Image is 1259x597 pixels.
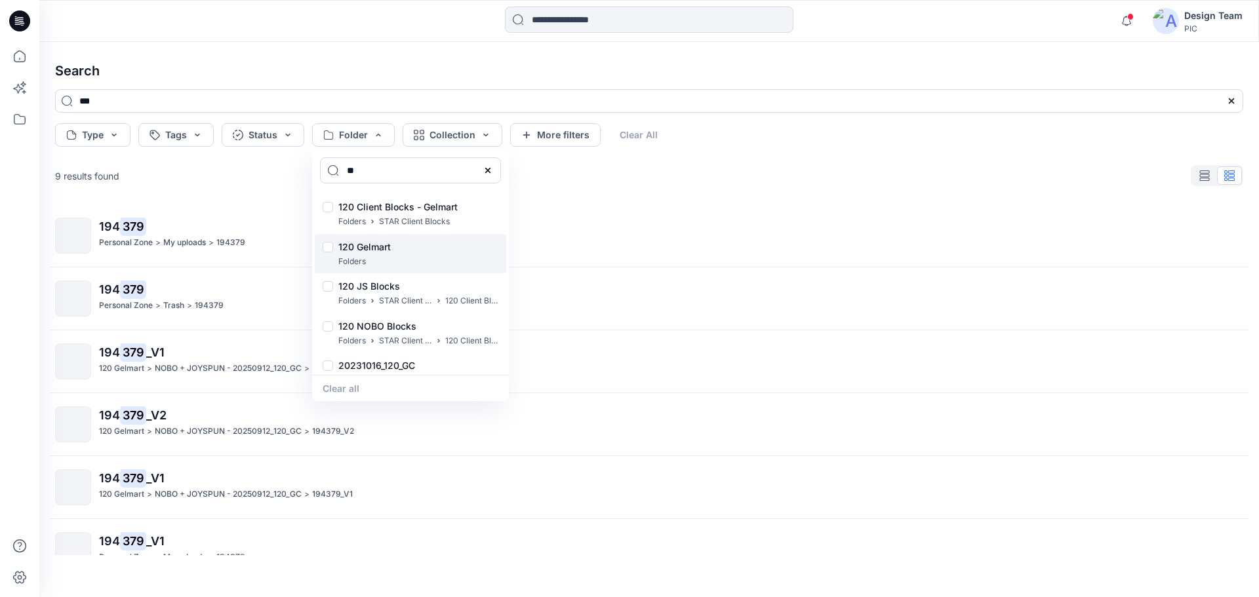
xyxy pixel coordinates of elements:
[155,425,302,438] p: NOBO + JOYSPUN - 20250912_120_GC
[147,425,152,438] p: >
[45,52,1254,89] h4: Search
[120,531,146,550] mark: 379
[338,215,366,229] p: Folders
[99,299,153,313] p: Personal Zone
[209,550,214,564] p: >
[155,299,161,313] p: >
[338,199,458,215] p: 120 Client Blocks - Gelmart
[222,123,304,147] button: Status
[99,345,120,359] span: 194
[315,353,506,393] div: 20231016_120_GC
[99,471,120,485] span: 194
[379,374,424,387] p: 120 Gelmart
[195,299,224,313] p: 194379
[47,273,1251,324] a: 194379Personal Zone>Trash>194379
[120,217,146,235] mark: 379
[155,362,302,376] p: NOBO + JOYSPUN - 20250912_120_GC
[155,488,302,501] p: NOBO + JOYSPUN - 20250912_120_GC
[147,362,152,376] p: >
[312,488,353,501] p: 194379_V1
[163,236,206,250] p: My uploads
[304,488,310,501] p: >
[338,279,498,294] p: 120 JS Blocks
[147,488,152,501] p: >
[47,210,1251,261] a: 194379Personal Zone>My uploads>194379
[312,123,395,147] button: Folder
[47,524,1251,576] a: 194379_V1Personal Zone>My uploads>194379
[338,318,498,334] p: 120 NOBO Blocks
[47,461,1251,513] a: 194379_V1120 Gelmart>NOBO + JOYSPUN - 20250912_120_GC>194379_V1
[379,294,432,308] p: STAR Client Blocks
[1184,24,1243,33] div: PIC
[445,294,498,308] p: 120 Client Blocks - Gelmart
[120,343,146,361] mark: 379
[55,169,119,183] p: 9 results found
[120,469,146,487] mark: 379
[99,408,120,422] span: 194
[315,313,506,353] div: 120 NOBO Blocks
[1184,8,1243,24] div: Design Team
[99,425,144,438] p: 120 Gelmart
[146,534,165,548] span: _V1
[99,362,144,376] p: 120 Gelmart
[99,550,153,564] p: Personal Zone
[47,336,1251,387] a: 194379_V1120 Gelmart>NOBO + JOYSPUN - 20250912_120_GC>194379_V1
[304,362,310,376] p: >
[99,488,144,501] p: 120 Gelmart
[403,123,502,147] button: Collection
[304,425,310,438] p: >
[209,236,214,250] p: >
[1153,8,1179,34] img: avatar
[216,550,245,564] p: 194379
[338,255,366,269] p: Folders
[99,220,120,233] span: 194
[445,334,498,348] p: 120 Client Blocks - Gelmart
[510,123,601,147] button: More filters
[120,406,146,424] mark: 379
[338,294,366,308] p: Folders
[163,299,184,313] p: Trash
[216,236,245,250] p: 194379
[338,334,366,348] p: Folders
[47,398,1251,450] a: 194379_V2120 Gelmart>NOBO + JOYSPUN - 20250912_120_GC>194379_V2
[379,215,450,229] p: STAR Client Blocks
[146,408,167,422] span: _V2
[338,239,391,255] p: 120 Gelmart
[99,236,153,250] p: Personal Zone
[99,534,120,548] span: 194
[187,299,192,313] p: >
[315,194,506,234] div: 120 Client Blocks - Gelmart
[146,345,165,359] span: _V1
[138,123,214,147] button: Tags
[312,425,354,438] p: 194379_V2
[120,280,146,298] mark: 379
[315,273,506,313] div: 120 JS Blocks
[55,123,130,147] button: Type
[146,471,165,485] span: _V1
[99,282,120,296] span: 194
[163,550,206,564] p: My uploads
[315,234,506,274] div: 120 Gelmart
[338,374,366,387] p: Folders
[155,550,161,564] p: >
[338,358,424,374] p: 20231016_120_GC
[155,236,161,250] p: >
[379,334,432,348] p: STAR Client Blocks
